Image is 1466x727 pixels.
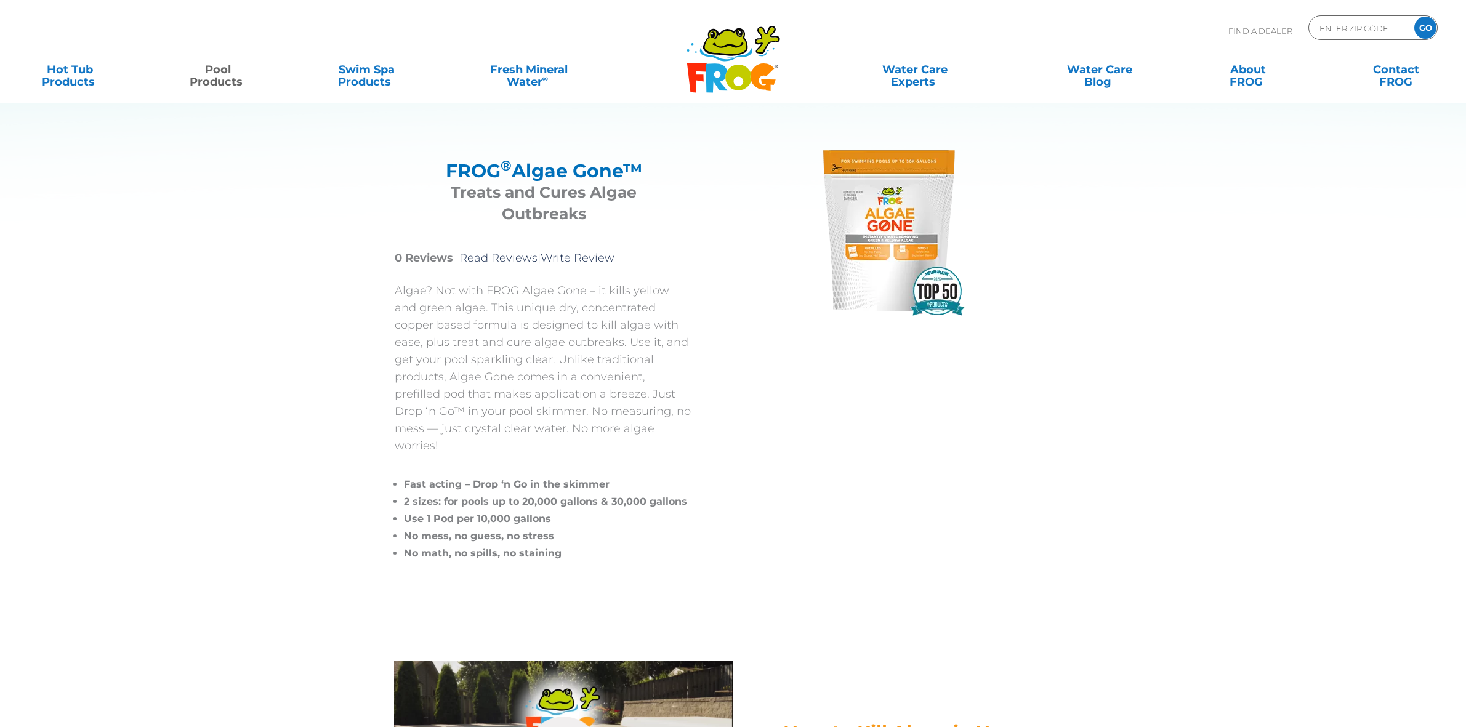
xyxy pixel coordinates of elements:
[1228,15,1292,46] p: Find A Dealer
[404,547,562,559] span: No math, no spills, no staining
[161,57,276,82] a: PoolProducts
[395,251,453,265] strong: 0 Reviews
[395,282,693,454] p: Algae? Not with FROG Algae Gone – it kills yellow and green algae. This unique dry, concentrated ...
[404,530,554,542] span: No mess, no guess, no stress
[541,251,614,265] a: Write Review
[1339,57,1454,82] a: ContactFROG
[404,493,693,510] li: 2 sizes: for pools up to 20,000 gallons & 30,000 gallons
[501,157,512,174] sup: ®
[542,73,549,83] sup: ∞
[12,57,127,82] a: Hot TubProducts
[459,251,538,265] a: Read Reviews
[309,57,424,82] a: Swim SpaProducts
[404,510,693,528] li: Use 1 Pod per 10,000 gallons
[404,476,693,493] li: Fast acting – Drop ‘n Go in the skimmer
[410,160,678,182] h2: FROG Algae Gone™
[457,57,601,82] a: Fresh MineralWater∞
[395,249,693,267] p: |
[410,182,678,225] h3: Treats and Cures Algae Outbreaks
[1414,17,1436,39] input: GO
[821,57,1009,82] a: Water CareExperts
[1190,57,1305,82] a: AboutFROG
[1042,57,1157,82] a: Water CareBlog
[1318,19,1401,37] input: Zip Code Form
